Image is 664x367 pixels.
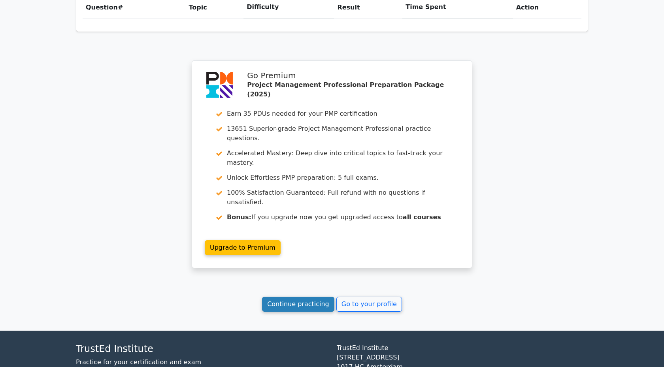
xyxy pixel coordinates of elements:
[262,297,334,312] a: Continue practicing
[336,297,402,312] a: Go to your profile
[76,358,201,366] a: Practice for your certification and exam
[76,343,327,355] h4: TrustEd Institute
[205,240,281,255] a: Upgrade to Premium
[86,4,118,11] span: Question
